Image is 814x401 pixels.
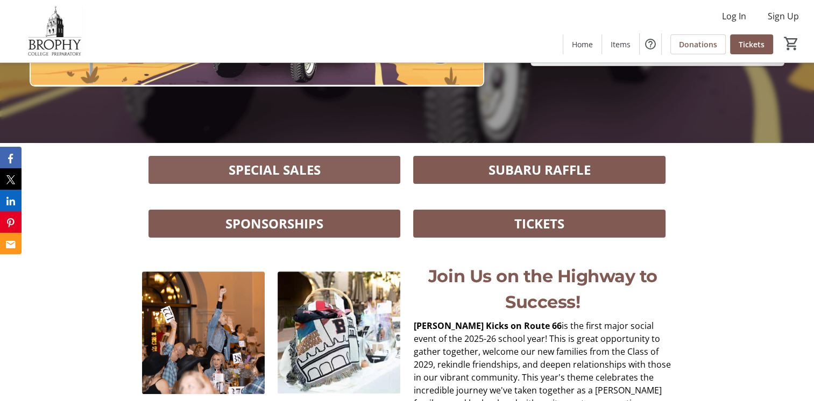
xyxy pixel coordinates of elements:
button: SUBARU RAFFLE [413,156,665,184]
span: Home [572,39,593,50]
span: Items [611,39,631,50]
a: Home [563,34,601,54]
span: SPONSORSHIPS [225,214,323,233]
span: Tickets [739,39,765,50]
button: Help [640,33,661,55]
img: undefined [278,271,400,394]
button: Log In [713,8,755,25]
button: SPECIAL SALES [148,156,400,184]
button: Sign Up [759,8,808,25]
span: Log In [722,10,746,23]
img: Brophy College Preparatory 's Logo [6,4,102,58]
a: Donations [670,34,726,54]
span: TICKETS [514,214,564,233]
span: SUBARU RAFFLE [489,160,591,180]
a: Tickets [730,34,773,54]
span: Donations [679,39,717,50]
strong: [PERSON_NAME] Kicks on Route 66 [413,320,561,332]
p: Join Us on the Highway to Success! [413,263,671,315]
img: undefined [142,271,265,394]
span: SPECIAL SALES [229,160,321,180]
a: Items [602,34,639,54]
button: TICKETS [413,210,665,238]
button: Cart [782,34,801,53]
button: SPONSORSHIPS [148,210,400,238]
span: Sign Up [768,10,799,23]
